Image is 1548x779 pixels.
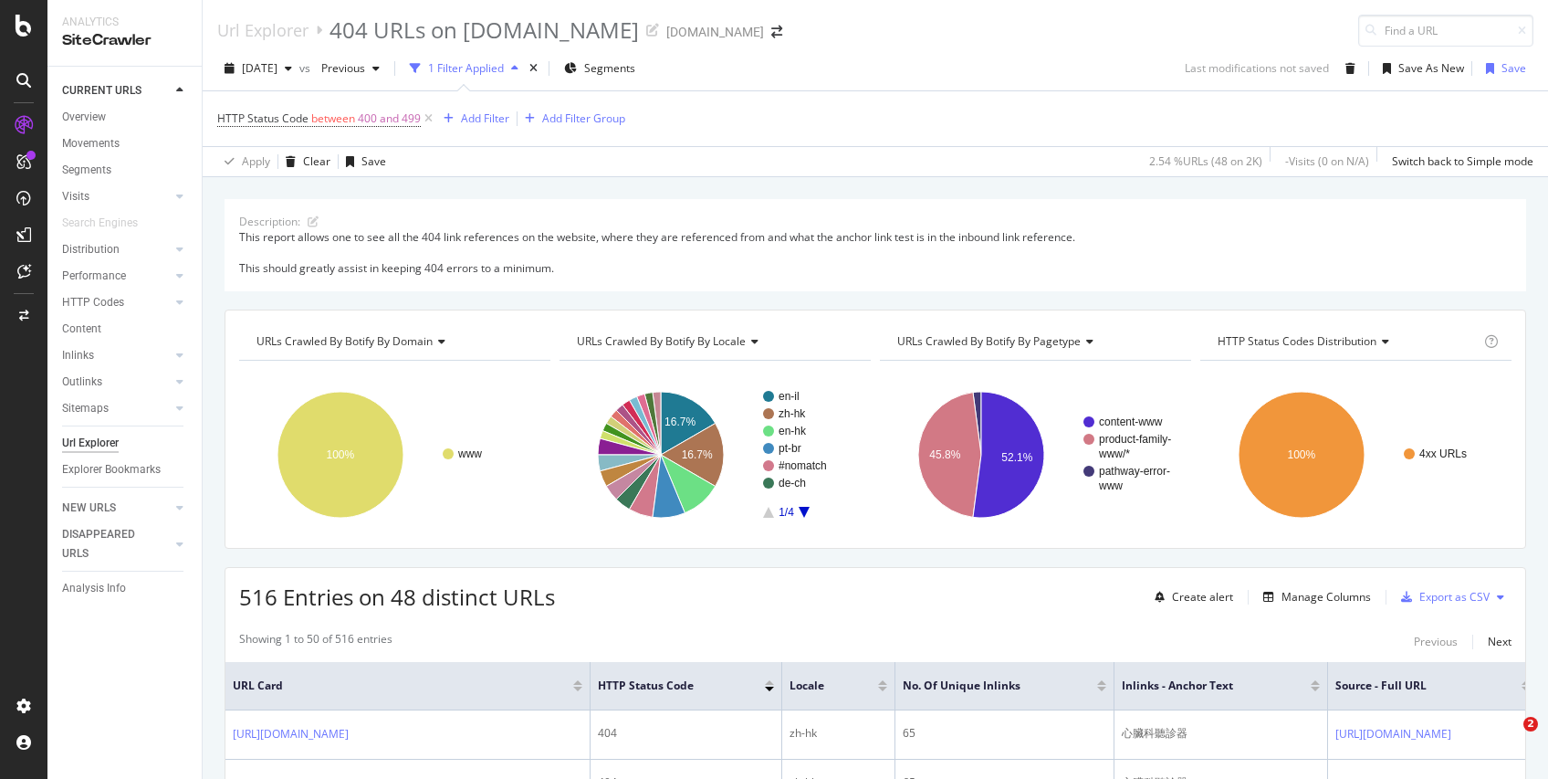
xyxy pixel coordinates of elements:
text: pathway-error- [1099,465,1170,478]
a: Inlinks [62,346,171,365]
text: www/* [1098,447,1130,460]
div: Add Filter [461,111,509,126]
div: Search Engines [62,214,138,233]
span: locale [790,678,851,694]
span: 2025 Sep. 7th [242,60,277,76]
button: Segments [557,54,643,83]
div: 404 [598,725,774,742]
span: vs [299,60,314,76]
button: Save [339,147,386,176]
div: Add Filter Group [542,111,625,126]
span: URLs Crawled By Botify By locale [577,333,746,349]
text: en-hk [779,425,807,437]
div: Previous [1414,634,1458,649]
span: URLs Crawled By Botify By domain [256,333,433,349]
div: 1 Filter Applied [428,60,504,76]
button: Clear [278,147,330,176]
svg: A chart. [880,375,1187,534]
text: #nomatch [779,459,827,472]
text: 52.1% [1001,450,1032,463]
span: Previous [314,60,365,76]
div: Last modifications not saved [1185,60,1329,76]
div: Segments [62,161,111,180]
div: 65 [903,725,1106,742]
div: Inlinks [62,346,94,365]
div: SiteCrawler [62,30,187,51]
div: Manage Columns [1281,589,1371,605]
text: content-www [1099,416,1163,428]
div: - Visits ( 0 on N/A ) [1285,153,1369,169]
button: Previous [1414,631,1458,653]
button: Create alert [1147,583,1233,612]
a: Overview [62,108,189,127]
text: product-family- [1099,433,1171,446]
span: Source - Full URL [1335,678,1494,694]
input: Find a URL [1358,15,1533,47]
div: Performance [62,267,126,286]
span: URL Card [233,678,569,694]
a: Segments [62,161,189,180]
div: Next [1488,634,1511,649]
text: en-il [779,390,800,403]
span: HTTP Status Codes Distribution [1218,333,1376,349]
span: Segments [584,60,635,76]
a: Performance [62,267,171,286]
div: times [526,59,541,78]
div: Save [361,153,386,169]
h4: URLs Crawled By Botify By domain [253,327,534,356]
text: 16.7% [664,415,696,427]
div: Sitemaps [62,399,109,418]
span: URLs Crawled By Botify By pagetype [897,333,1081,349]
text: de-ch [779,477,806,490]
div: Explorer Bookmarks [62,460,161,479]
a: [URL][DOMAIN_NAME] [233,725,349,743]
a: HTTP Codes [62,293,171,312]
div: Distribution [62,240,120,259]
div: Showing 1 to 50 of 516 entries [239,631,392,653]
text: 100% [1288,448,1316,461]
a: Search Engines [62,214,156,233]
text: 4xx URLs [1419,447,1467,460]
span: 400 and 499 [358,106,421,132]
a: [URL][DOMAIN_NAME] [1335,725,1451,743]
button: 1 Filter Applied [403,54,526,83]
h4: URLs Crawled By Botify By locale [573,327,854,356]
span: No. of Unique Inlinks [903,678,1070,694]
div: Url Explorer [217,20,309,40]
div: Analytics [62,15,187,30]
text: www [457,447,482,460]
div: Create alert [1172,589,1233,605]
div: Analysis Info [62,579,126,598]
div: Description: [239,214,300,229]
a: Content [62,320,189,339]
div: DISAPPEARED URLS [62,525,154,563]
div: 2.54 % URLs ( 48 on 2K ) [1149,153,1262,169]
div: Export as CSV [1419,589,1490,605]
div: zh-hk [790,725,887,742]
a: Explorer Bookmarks [62,460,189,479]
svg: A chart. [239,375,547,534]
span: between [311,111,355,126]
button: Save [1479,54,1526,83]
div: 心臟科聽診器 [1122,725,1320,742]
span: HTTP Status Code [598,678,737,694]
div: Overview [62,108,106,127]
a: DISAPPEARED URLS [62,525,171,563]
iframe: Intercom live chat [1486,717,1530,761]
div: arrow-right-arrow-left [771,26,782,38]
div: Apply [242,153,270,169]
button: Next [1488,631,1511,653]
div: Url Explorer [62,434,119,453]
div: NEW URLS [62,499,116,518]
span: HTTP Status Code [217,111,309,126]
div: 404 URLs on [DOMAIN_NAME] [329,15,639,46]
div: HTTP Codes [62,293,124,312]
div: Switch back to Simple mode [1392,153,1533,169]
a: Outlinks [62,373,171,392]
text: www [1098,479,1123,492]
div: Save As New [1398,60,1464,76]
button: Add Filter [436,108,509,130]
div: Movements [62,134,120,153]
